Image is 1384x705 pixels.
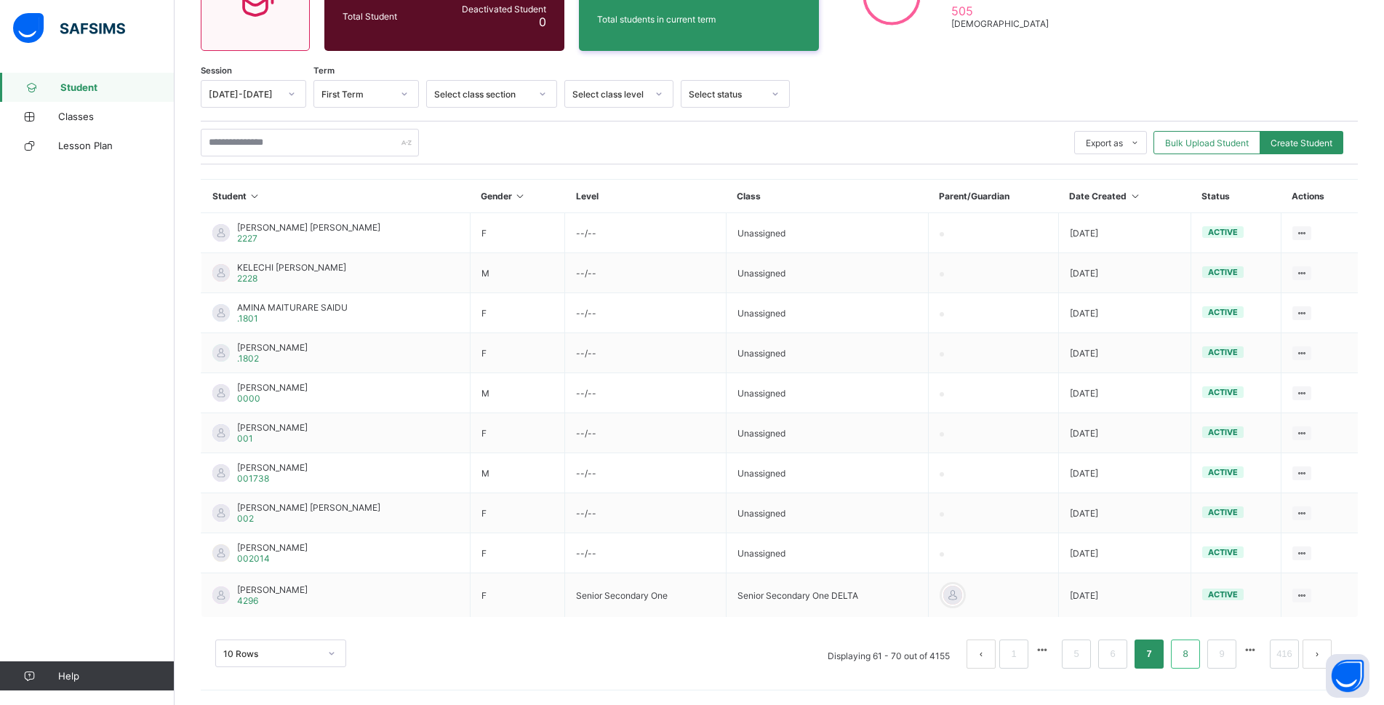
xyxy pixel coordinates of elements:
[237,502,380,513] span: [PERSON_NAME] [PERSON_NAME]
[1058,180,1191,213] th: Date Created
[967,640,996,669] li: 上一页
[470,373,565,413] td: M
[13,13,125,44] img: safsims
[1058,213,1191,253] td: [DATE]
[1191,180,1281,213] th: Status
[1058,373,1191,413] td: [DATE]
[237,553,270,564] span: 002014
[565,493,726,533] td: --/--
[237,342,308,353] span: [PERSON_NAME]
[1208,347,1238,357] span: active
[817,640,961,669] li: Displaying 61 - 70 out of 4155
[237,222,380,233] span: [PERSON_NAME] [PERSON_NAME]
[1303,640,1332,669] button: next page
[237,542,308,553] span: [PERSON_NAME]
[1058,333,1191,373] td: [DATE]
[565,293,726,333] td: --/--
[1135,640,1164,669] li: 7
[1208,589,1238,600] span: active
[434,89,530,100] div: Select class section
[237,393,260,404] span: 0000
[1271,138,1332,148] span: Create Student
[1086,138,1123,148] span: Export as
[237,584,308,595] span: [PERSON_NAME]
[470,413,565,453] td: F
[1129,191,1141,202] i: Sort in Ascending Order
[470,493,565,533] td: F
[726,213,928,253] td: Unassigned
[58,111,175,122] span: Classes
[726,573,928,618] td: Senior Secondary One DELTA
[1007,645,1020,664] a: 1
[237,433,253,444] span: 001
[339,7,439,25] div: Total Student
[237,273,257,284] span: 2228
[565,333,726,373] td: --/--
[470,573,565,618] td: F
[1058,533,1191,573] td: [DATE]
[1171,640,1200,669] li: 8
[1058,493,1191,533] td: [DATE]
[1062,640,1091,669] li: 5
[470,213,565,253] td: F
[726,253,928,293] td: Unassigned
[58,670,174,682] span: Help
[597,14,801,25] span: Total students in current term
[470,453,565,493] td: M
[726,373,928,413] td: Unassigned
[1208,547,1238,557] span: active
[1105,645,1119,664] a: 6
[726,413,928,453] td: Unassigned
[1303,640,1332,669] li: 下一页
[1178,645,1192,664] a: 8
[726,453,928,493] td: Unassigned
[565,453,726,493] td: --/--
[237,422,308,433] span: [PERSON_NAME]
[514,191,527,202] i: Sort in Ascending Order
[443,4,546,15] span: Deactivated Student
[951,4,1055,18] span: 505
[58,140,175,151] span: Lesson Plan
[1058,453,1191,493] td: [DATE]
[689,89,763,100] div: Select status
[237,462,308,473] span: [PERSON_NAME]
[1270,640,1299,669] li: 416
[1240,640,1260,660] li: 向后 5 页
[565,533,726,573] td: --/--
[237,473,269,484] span: 001738
[237,595,258,606] span: 4296
[470,333,565,373] td: F
[1142,645,1156,664] a: 7
[1207,640,1236,669] li: 9
[1208,467,1238,477] span: active
[313,65,335,76] span: Term
[1208,307,1238,317] span: active
[726,333,928,373] td: Unassigned
[572,89,647,100] div: Select class level
[1326,654,1369,698] button: Open asap
[1208,427,1238,437] span: active
[726,293,928,333] td: Unassigned
[539,15,546,29] span: 0
[1272,645,1297,664] a: 416
[237,302,348,313] span: AMINA MAITURARE SAIDU
[1032,640,1052,660] li: 向前 5 页
[1215,645,1228,664] a: 9
[237,382,308,393] span: [PERSON_NAME]
[1058,573,1191,618] td: [DATE]
[565,253,726,293] td: --/--
[726,493,928,533] td: Unassigned
[565,573,726,618] td: Senior Secondary One
[237,353,259,364] span: .1802
[237,262,346,273] span: KELECHI [PERSON_NAME]
[1208,507,1238,517] span: active
[967,640,996,669] button: prev page
[565,180,726,213] th: Level
[1208,267,1238,277] span: active
[237,513,254,524] span: 002
[951,18,1055,29] span: [DEMOGRAPHIC_DATA]
[565,413,726,453] td: --/--
[1058,293,1191,333] td: [DATE]
[565,373,726,413] td: --/--
[223,648,319,659] div: 10 Rows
